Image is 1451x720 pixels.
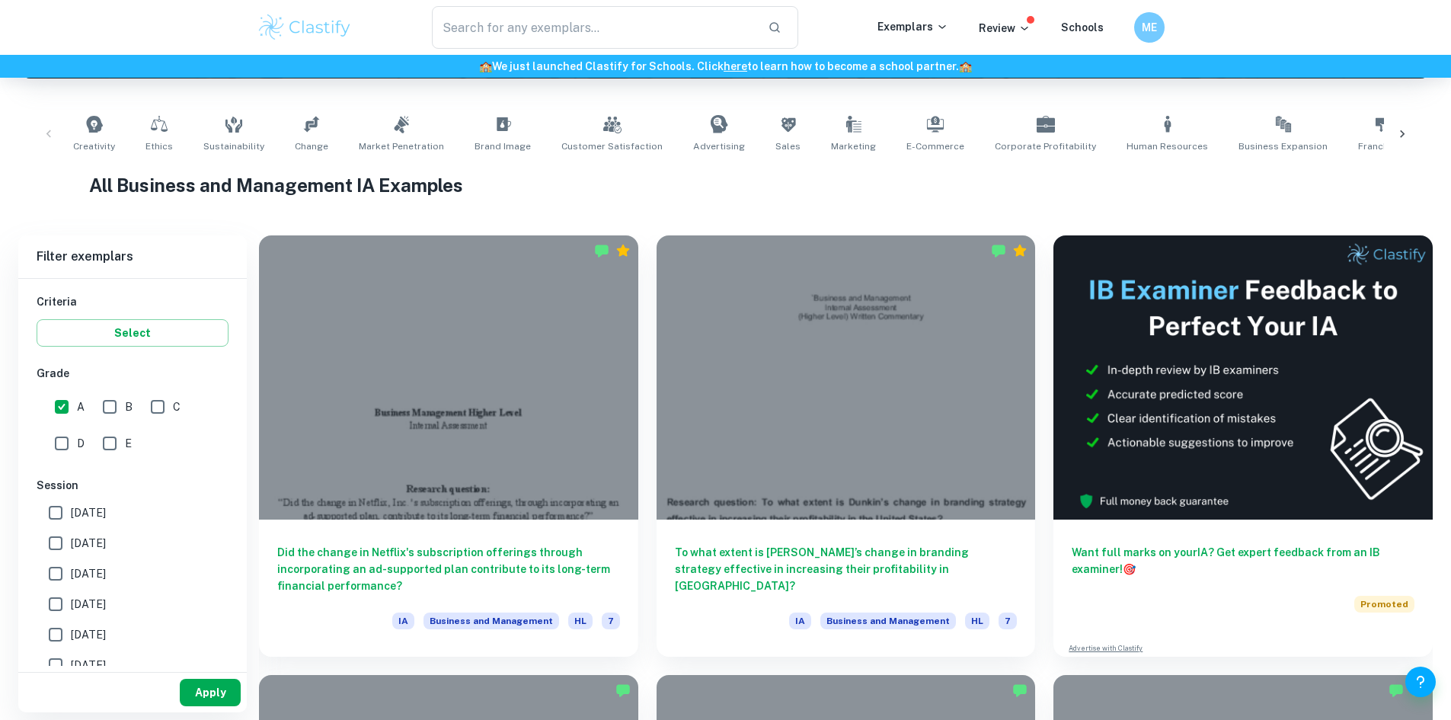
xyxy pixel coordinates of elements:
[392,613,414,629] span: IA
[1012,243,1028,258] div: Premium
[423,613,559,629] span: Business and Management
[173,398,181,415] span: C
[906,139,964,153] span: E-commerce
[1053,235,1433,657] a: Want full marks on yourIA? Get expert feedback from an IB examiner!PromotedAdvertise with Clastify
[789,613,811,629] span: IA
[277,544,620,594] h6: Did the change in Netflix's subscription offerings through incorporating an ad-supported plan con...
[73,139,115,153] span: Creativity
[89,171,1362,199] h1: All Business and Management IA Examples
[877,18,948,35] p: Exemplars
[203,139,264,153] span: Sustainability
[1061,21,1104,34] a: Schools
[71,596,106,613] span: [DATE]
[999,613,1017,629] span: 7
[1140,19,1158,36] h6: ME
[3,58,1448,75] h6: We just launched Clastify for Schools. Click to learn how to become a school partner.
[479,60,492,72] span: 🏫
[37,477,229,494] h6: Session
[18,235,247,278] h6: Filter exemplars
[594,243,609,258] img: Marked
[1069,643,1143,654] a: Advertise with Clastify
[1405,667,1436,697] button: Help and Feedback
[71,657,106,674] span: [DATE]
[831,139,876,153] span: Marketing
[615,243,631,258] div: Premium
[1127,139,1208,153] span: Human Resources
[295,139,328,153] span: Change
[1134,12,1165,43] button: ME
[37,293,229,310] h6: Criteria
[1389,683,1404,698] img: Marked
[959,60,972,72] span: 🏫
[77,398,85,415] span: A
[1072,544,1414,578] h6: Want full marks on your IA ? Get expert feedback from an IB examiner!
[775,139,801,153] span: Sales
[675,544,1018,594] h6: To what extent is [PERSON_NAME]’s change in branding strategy effective in increasing their profi...
[615,683,631,698] img: Marked
[125,435,132,452] span: E
[693,139,745,153] span: Advertising
[965,613,989,629] span: HL
[37,319,229,347] button: Select
[71,626,106,643] span: [DATE]
[125,398,133,415] span: B
[432,6,756,49] input: Search for any exemplars...
[71,565,106,582] span: [DATE]
[820,613,956,629] span: Business and Management
[1053,235,1433,520] img: Thumbnail
[724,60,747,72] a: here
[359,139,444,153] span: Market Penetration
[37,365,229,382] h6: Grade
[180,679,241,706] button: Apply
[657,235,1036,657] a: To what extent is [PERSON_NAME]’s change in branding strategy effective in increasing their profi...
[1354,596,1414,613] span: Promoted
[1012,683,1028,698] img: Marked
[475,139,531,153] span: Brand Image
[71,535,106,552] span: [DATE]
[257,12,353,43] img: Clastify logo
[979,20,1031,37] p: Review
[602,613,620,629] span: 7
[1238,139,1328,153] span: Business Expansion
[561,139,663,153] span: Customer Satisfaction
[1123,563,1136,575] span: 🎯
[568,613,593,629] span: HL
[259,235,638,657] a: Did the change in Netflix's subscription offerings through incorporating an ad-supported plan con...
[77,435,85,452] span: D
[145,139,173,153] span: Ethics
[995,139,1096,153] span: Corporate Profitability
[71,504,106,521] span: [DATE]
[1358,139,1410,153] span: Franchising
[991,243,1006,258] img: Marked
